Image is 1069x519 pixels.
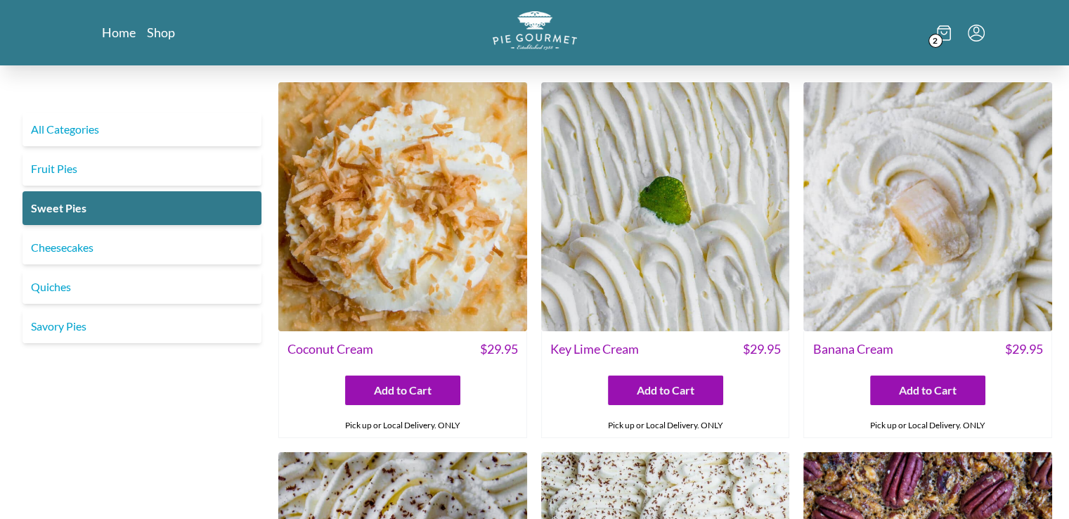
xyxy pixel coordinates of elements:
img: Coconut Cream [278,82,527,331]
a: Quiches [22,270,261,304]
div: Pick up or Local Delivery. ONLY [279,414,526,437]
a: Fruit Pies [22,152,261,186]
span: Add to Cart [899,382,957,399]
button: Add to Cart [870,376,985,405]
a: Sweet Pies [22,191,261,225]
span: 2 [928,34,942,48]
button: Add to Cart [345,376,460,405]
a: Logo [493,11,577,54]
a: Cheesecakes [22,231,261,264]
a: Savory Pies [22,309,261,343]
img: Key Lime Cream [541,82,790,331]
a: Home [102,24,136,41]
div: Pick up or Local Delivery. ONLY [804,414,1051,437]
span: Add to Cart [374,382,432,399]
a: Shop [147,24,175,41]
img: logo [493,11,577,50]
span: Key Lime Cream [550,340,639,359]
span: Add to Cart [637,382,694,399]
div: Pick up or Local Delivery. ONLY [542,414,789,437]
span: $ 29.95 [742,340,780,359]
span: Banana Cream [812,340,893,359]
img: Banana Cream [803,82,1052,331]
button: Add to Cart [608,376,723,405]
a: All Categories [22,113,261,146]
span: Coconut Cream [287,340,373,359]
button: Menu [968,25,985,41]
span: $ 29.95 [480,340,518,359]
span: $ 29.95 [1005,340,1043,359]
